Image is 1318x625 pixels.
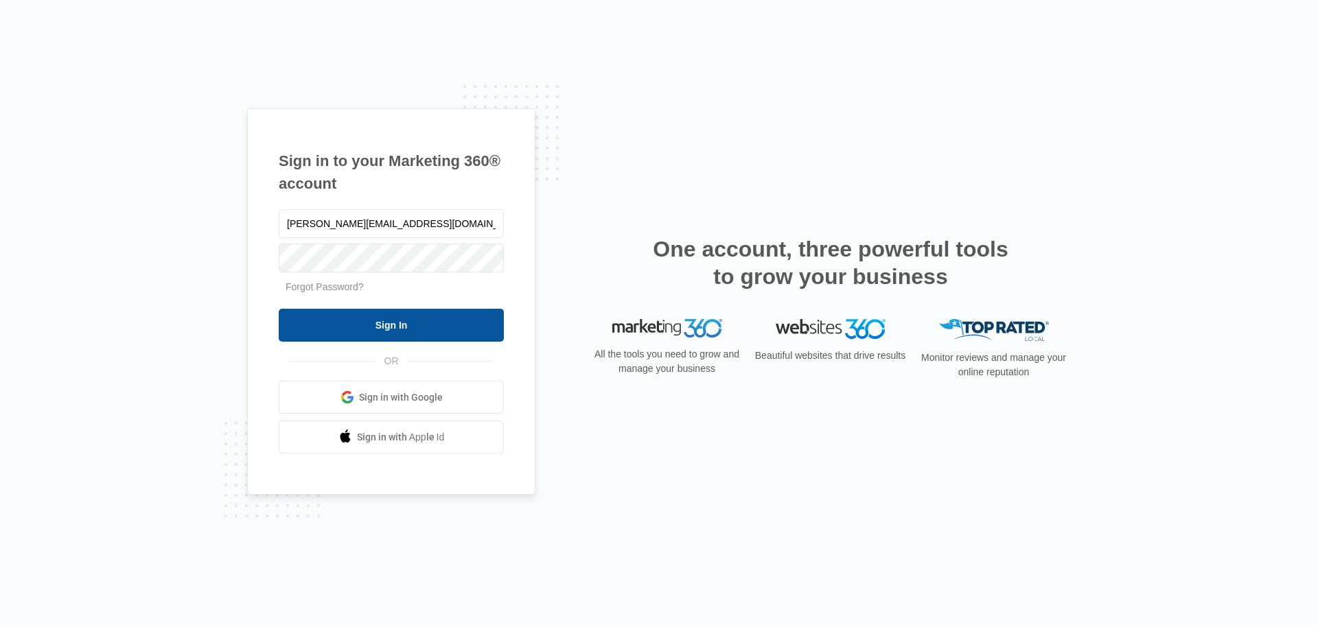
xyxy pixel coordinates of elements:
p: Beautiful websites that drive results [754,349,907,364]
a: Sign in with Google [279,381,504,414]
input: Sign In [279,309,504,342]
span: Sign in with Apple Id [357,430,445,445]
h1: Sign in to your Marketing 360® account [279,150,504,195]
p: All the tools you need to grow and manage your business [590,348,744,377]
input: Email [279,209,504,238]
span: OR [375,354,408,368]
img: Marketing 360 [612,319,722,338]
a: Sign in with Apple Id [279,421,504,453]
img: Websites 360 [776,319,886,339]
span: Sign in with Google [359,390,443,405]
h2: One account, three powerful tools to grow your business [649,235,1013,290]
a: Forgot Password? [286,281,364,292]
p: Monitor reviews and manage your online reputation [917,351,1071,380]
img: Top Rated Local [939,319,1049,342]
